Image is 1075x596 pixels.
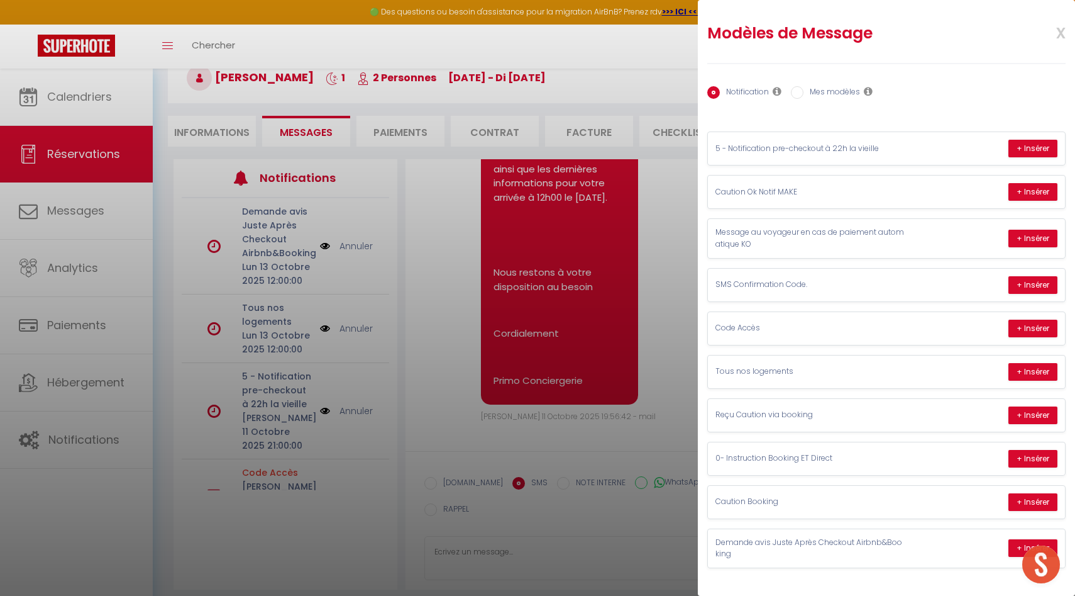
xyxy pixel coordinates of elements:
div: Ouvrir le chat [1022,546,1060,583]
button: + Insérer [1008,140,1057,157]
label: Mes modèles [803,86,860,100]
p: Tous nos logements [715,366,904,378]
p: SMS Confirmation Code. [715,279,904,291]
label: Notification [720,86,769,100]
p: Message au voyageur en cas de paiement automatique KO [715,227,904,250]
button: + Insérer [1008,183,1057,201]
i: Les notifications sont visibles par toi et ton équipe [773,86,781,96]
i: Les modèles généraux sont visibles par vous et votre équipe [864,86,873,96]
p: Code Accès [715,322,904,334]
button: + Insérer [1008,276,1057,294]
button: + Insérer [1008,320,1057,337]
p: 5 - Notification pre-checkout à 22h la vieille [715,143,904,155]
button: + Insérer [1008,230,1057,247]
h2: Modèles de Message [707,23,1000,43]
p: Caution Ok Notif MAKE [715,186,904,198]
button: + Insérer [1008,493,1057,511]
p: Caution Booking [715,496,904,508]
button: + Insérer [1008,363,1057,381]
button: + Insérer [1008,407,1057,424]
p: Reçu Caution via booking [715,409,904,421]
span: x [1026,17,1066,47]
button: + Insérer [1008,539,1057,557]
p: 0- Instruction Booking ET Direct [715,453,904,464]
button: + Insérer [1008,450,1057,468]
p: Demande avis Juste Après Checkout Airbnb&Booking [715,537,904,561]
